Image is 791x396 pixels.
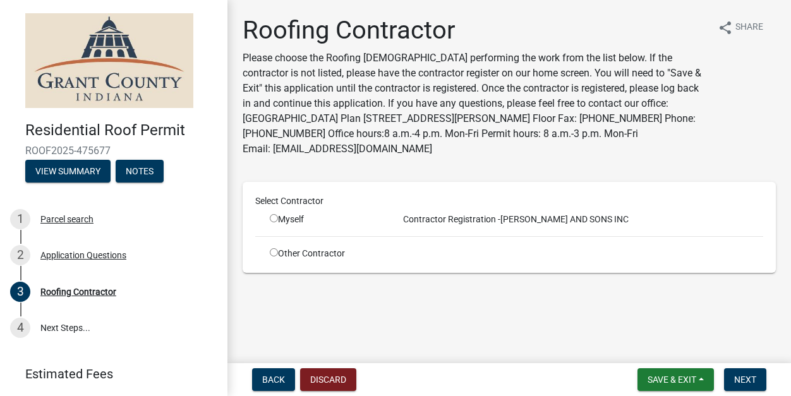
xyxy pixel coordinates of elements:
[10,282,30,302] div: 3
[10,318,30,338] div: 4
[262,375,285,385] span: Back
[25,167,111,177] wm-modal-confirm: Summary
[300,368,356,391] button: Discard
[389,213,773,226] div: [PERSON_NAME] AND SONS INC
[648,375,696,385] span: Save & Exit
[116,160,164,183] button: Notes
[116,167,164,177] wm-modal-confirm: Notes
[252,368,295,391] button: Back
[246,195,773,208] div: Select Contractor
[398,214,500,224] span: Contractor Registration -
[735,20,763,35] span: Share
[270,213,379,226] div: Myself
[25,160,111,183] button: View Summary
[708,15,773,40] button: shareShare
[10,245,30,265] div: 2
[25,145,202,157] span: ROOF2025-475677
[243,15,708,45] h1: Roofing Contractor
[724,368,766,391] button: Next
[260,247,389,260] div: Other Contractor
[637,368,714,391] button: Save & Exit
[10,209,30,229] div: 1
[718,20,733,35] i: share
[10,361,207,387] a: Estimated Fees
[25,121,217,140] h4: Residential Roof Permit
[25,13,193,108] img: Grant County, Indiana
[734,375,756,385] span: Next
[40,287,116,296] div: Roofing Contractor
[40,251,126,260] div: Application Questions
[40,215,94,224] div: Parcel search
[243,51,708,157] p: Please choose the Roofing [DEMOGRAPHIC_DATA] performing the work from the list below. If the cont...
